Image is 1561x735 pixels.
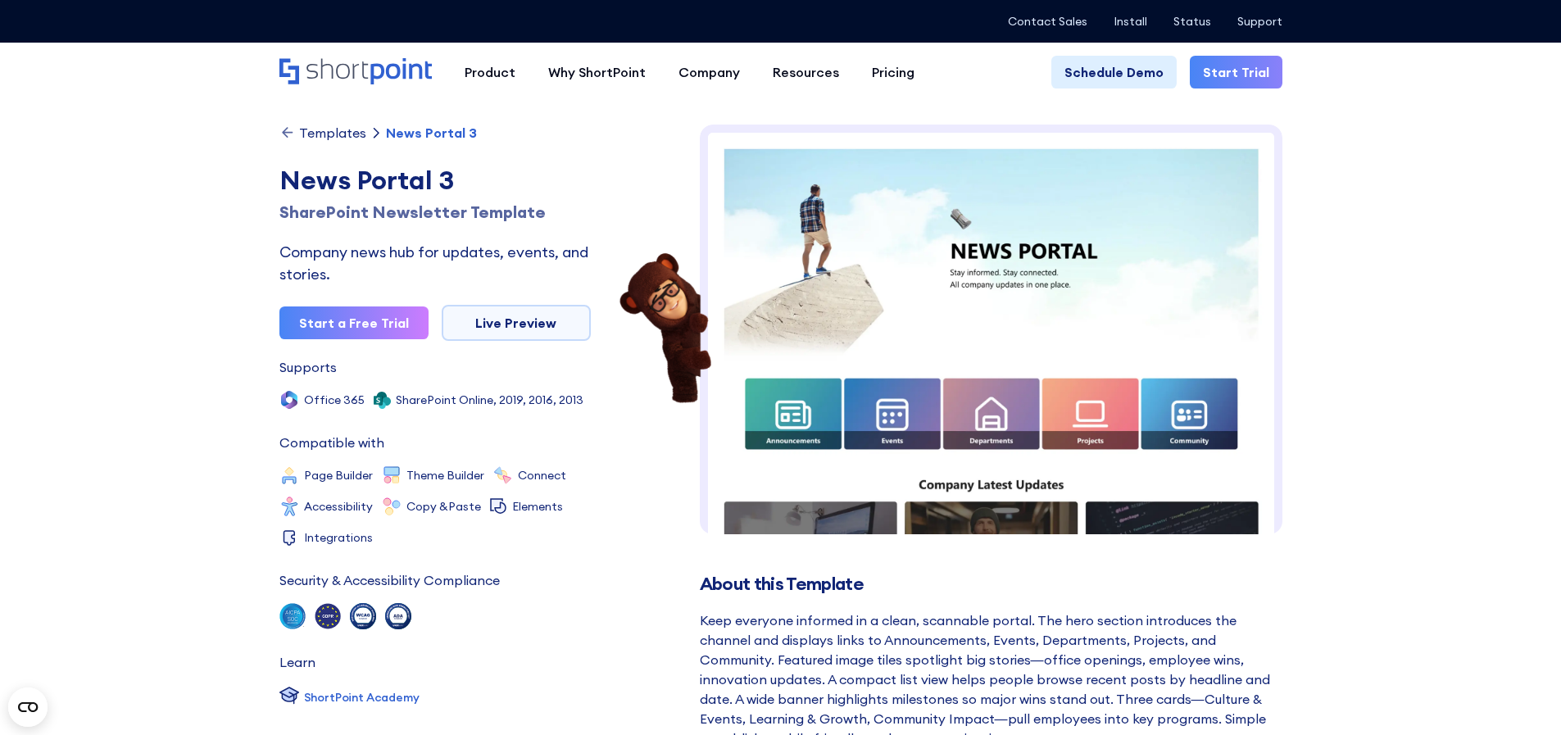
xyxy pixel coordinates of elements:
[1008,15,1087,28] a: Contact Sales
[1114,15,1147,28] a: Install
[662,56,756,88] a: Company
[406,501,481,512] div: Copy &Paste
[1266,545,1561,735] iframe: Chat Widget
[304,470,373,481] div: Page Builder
[518,470,566,481] div: Connect
[700,574,1282,594] h2: About this Template
[279,200,591,225] h1: SharePoint Newsletter Template
[279,436,384,449] div: Compatible with
[279,58,432,86] a: Home
[279,603,306,629] img: soc 2
[279,685,420,710] a: ShortPoint Academy
[304,532,373,543] div: Integrations
[442,305,591,341] a: Live Preview
[396,394,583,406] div: SharePoint Online, 2019, 2016, 2013
[1237,15,1282,28] a: Support
[304,394,365,406] div: Office 365
[386,126,477,139] div: News Portal 3
[855,56,931,88] a: Pricing
[448,56,532,88] a: Product
[279,125,366,141] a: Templates
[465,62,515,82] div: Product
[299,126,366,139] div: Templates
[279,574,500,587] div: Security & Accessibility Compliance
[1051,56,1177,88] a: Schedule Demo
[1173,15,1211,28] a: Status
[8,687,48,727] button: Open CMP widget
[548,62,646,82] div: Why ShortPoint
[678,62,740,82] div: Company
[773,62,839,82] div: Resources
[532,56,662,88] a: Why ShortPoint
[406,470,484,481] div: Theme Builder
[279,656,315,669] div: Learn
[756,56,855,88] a: Resources
[279,161,591,200] div: News Portal 3
[304,501,373,512] div: Accessibility
[872,62,914,82] div: Pricing
[279,241,591,285] div: Company news hub for updates, events, and stories.
[512,501,563,512] div: Elements
[279,361,337,374] div: Supports
[1190,56,1282,88] a: Start Trial
[279,306,429,339] a: Start a Free Trial
[304,689,420,706] div: ShortPoint Academy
